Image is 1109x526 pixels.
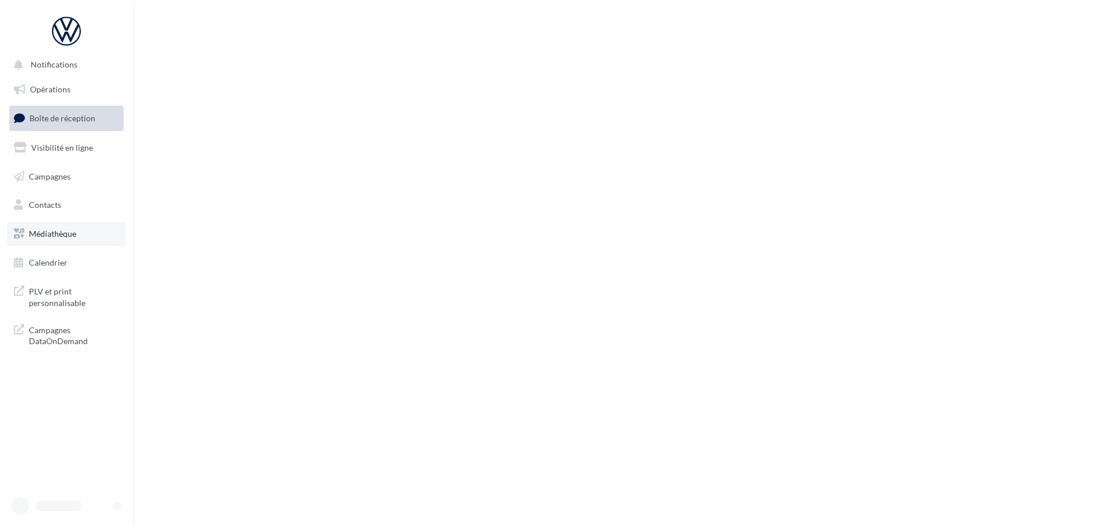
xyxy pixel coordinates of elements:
a: Campagnes [7,165,126,189]
span: PLV et print personnalisable [29,283,119,308]
a: Calendrier [7,251,126,275]
span: Opérations [30,84,70,94]
a: Médiathèque [7,222,126,246]
span: Notifications [31,60,77,70]
a: Contacts [7,193,126,217]
span: Médiathèque [29,229,76,238]
a: Boîte de réception [7,106,126,130]
span: Boîte de réception [29,113,95,123]
a: Opérations [7,77,126,102]
a: PLV et print personnalisable [7,279,126,313]
span: Visibilité en ligne [31,143,93,152]
span: Contacts [29,200,61,210]
a: Visibilité en ligne [7,136,126,160]
a: Campagnes DataOnDemand [7,318,126,352]
span: Campagnes [29,171,70,181]
span: Calendrier [29,258,68,267]
span: Campagnes DataOnDemand [29,322,119,347]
